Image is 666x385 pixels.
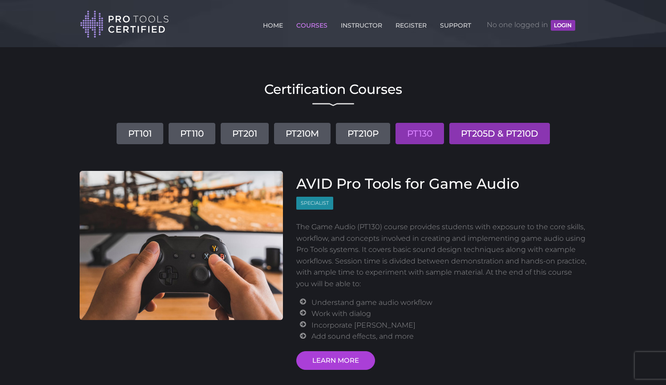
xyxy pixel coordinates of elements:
[296,221,587,290] p: The Game Audio (PT130) course provides students with exposure to the core skills, workflow, and c...
[294,16,330,31] a: COURSES
[449,123,550,144] a: PT205D & PT210D
[336,123,390,144] a: PT210P
[80,83,587,96] h2: Certification Courses
[438,16,473,31] a: SUPPORT
[551,20,575,31] button: LOGIN
[312,103,354,106] img: decorative line
[296,175,587,192] h3: AVID Pro Tools for Game Audio
[487,12,575,38] span: No one logged in
[80,10,169,39] img: Pro Tools Certified Logo
[169,123,215,144] a: PT110
[339,16,384,31] a: INSTRUCTOR
[396,123,444,144] a: PT130
[274,123,331,144] a: PT210M
[296,197,333,210] span: Specialist
[261,16,285,31] a: HOME
[117,123,163,144] a: PT101
[80,171,283,320] img: AVID Pro Tools for Game Audio Course
[311,297,586,308] li: Understand game audio workflow
[311,308,586,320] li: Work with dialog
[311,331,586,342] li: Add sound effects, and more
[393,16,429,31] a: REGISTER
[311,320,586,331] li: Incorporate [PERSON_NAME]
[221,123,269,144] a: PT201
[296,351,375,370] a: LEARN MORE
